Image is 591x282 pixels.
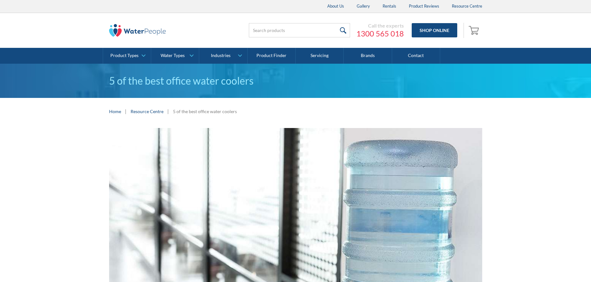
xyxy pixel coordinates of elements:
a: Contact [392,48,440,64]
input: Search products [249,23,350,37]
a: Brands [344,48,392,64]
div: | [167,107,170,115]
h1: 5 of the best office water coolers [109,73,482,88]
a: Resource Centre [131,108,163,115]
img: shopping cart [469,25,481,35]
a: Industries [199,48,247,64]
div: Industries [211,53,231,58]
a: Product Types [103,48,151,64]
div: 5 of the best office water coolers [173,108,237,115]
div: | [124,107,127,115]
div: Call the experts [356,22,404,29]
a: Product Finder [248,48,296,64]
div: Product Types [110,53,139,58]
a: 1300 565 018 [356,29,404,38]
a: Open cart [467,23,482,38]
a: Shop Online [412,23,457,37]
img: The Water People [109,24,166,37]
div: Water Types [161,53,185,58]
a: Servicing [296,48,344,64]
a: Water Types [151,48,199,64]
a: Home [109,108,121,115]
